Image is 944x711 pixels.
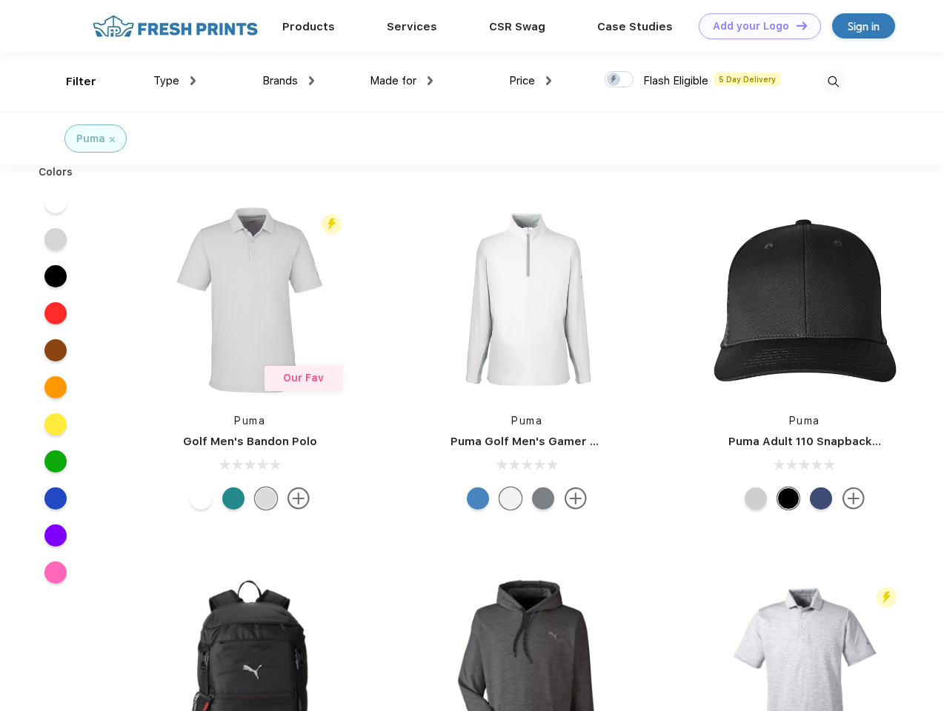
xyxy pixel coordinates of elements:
[255,487,277,510] div: High Rise
[777,487,800,510] div: Pma Blk Pma Blk
[151,201,348,398] img: func=resize&h=266
[27,164,84,180] div: Colors
[532,487,554,510] div: Quiet Shade
[877,587,897,607] img: flash_active_toggle.svg
[789,415,820,427] a: Puma
[110,137,115,142] img: filter_cancel.svg
[821,70,845,94] img: desktop_search.svg
[810,487,832,510] div: Peacoat Qut Shd
[842,487,865,510] img: more.svg
[706,201,903,398] img: func=resize&h=266
[797,21,807,30] img: DT
[76,131,105,147] div: Puma
[546,76,551,85] img: dropdown.png
[499,487,522,510] div: Bright White
[287,487,310,510] img: more.svg
[428,201,625,398] img: func=resize&h=266
[848,18,880,35] div: Sign in
[489,20,545,33] a: CSR Swag
[88,13,262,39] img: fo%20logo%202.webp
[222,487,245,510] div: Green Lagoon
[190,76,196,85] img: dropdown.png
[282,20,335,33] a: Products
[153,74,179,87] span: Type
[283,372,324,384] span: Our Fav
[183,435,317,448] a: Golf Men's Bandon Polo
[309,76,314,85] img: dropdown.png
[714,73,780,86] span: 5 Day Delivery
[511,415,542,427] a: Puma
[509,74,535,87] span: Price
[322,214,342,234] img: flash_active_toggle.svg
[467,487,489,510] div: Bright Cobalt
[745,487,767,510] div: Quarry Brt Whit
[643,74,708,87] span: Flash Eligible
[565,487,587,510] img: more.svg
[234,415,265,427] a: Puma
[370,74,416,87] span: Made for
[66,73,96,90] div: Filter
[262,74,298,87] span: Brands
[832,13,895,39] a: Sign in
[387,20,437,33] a: Services
[451,435,685,448] a: Puma Golf Men's Gamer Golf Quarter-Zip
[190,487,212,510] div: Bright White
[713,20,789,33] div: Add your Logo
[428,76,433,85] img: dropdown.png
